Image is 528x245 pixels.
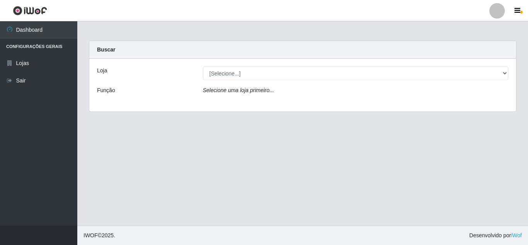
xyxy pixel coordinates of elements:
[13,6,47,15] img: CoreUI Logo
[203,87,274,93] i: Selecione uma loja primeiro...
[83,232,98,238] span: IWOF
[511,232,522,238] a: iWof
[469,231,522,240] span: Desenvolvido por
[97,86,115,94] label: Função
[97,46,115,53] strong: Buscar
[83,231,115,240] span: © 2025 .
[97,67,107,75] label: Loja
